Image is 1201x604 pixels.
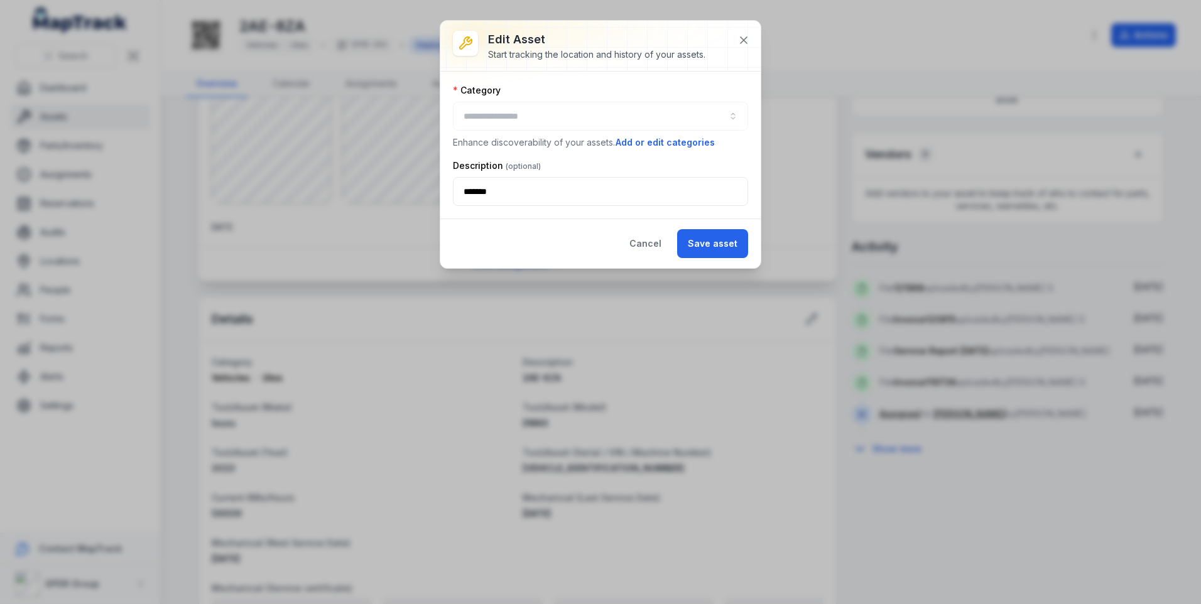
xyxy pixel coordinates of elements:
[615,136,715,149] button: Add or edit categories
[677,229,748,258] button: Save asset
[619,229,672,258] button: Cancel
[488,31,705,48] h3: Edit asset
[488,48,705,61] div: Start tracking the location and history of your assets.
[453,84,501,97] label: Category
[453,159,541,172] label: Description
[453,136,748,149] p: Enhance discoverability of your assets.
